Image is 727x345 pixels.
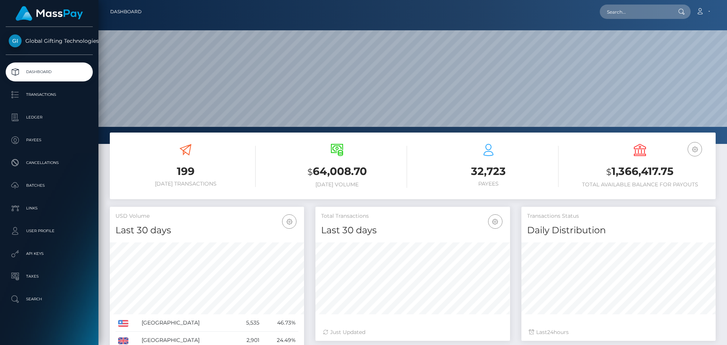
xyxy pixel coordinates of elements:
a: Search [6,290,93,309]
a: Dashboard [6,62,93,81]
small: $ [606,167,612,177]
h3: 1,366,417.75 [570,164,710,180]
a: Links [6,199,93,218]
a: Cancellations [6,153,93,172]
p: Batches [9,180,90,191]
p: Ledger [9,112,90,123]
img: MassPay Logo [16,6,83,21]
img: Global Gifting Technologies Inc [9,34,22,47]
p: User Profile [9,225,90,237]
td: 5,535 [234,314,262,332]
p: Search [9,293,90,305]
div: Just Updated [323,328,502,336]
a: API Keys [6,244,93,263]
h3: 32,723 [418,164,559,179]
h6: Payees [418,181,559,187]
small: $ [307,167,313,177]
img: GB.png [118,337,128,344]
h4: Last 30 days [321,224,504,237]
h3: 199 [115,164,256,179]
h6: [DATE] Volume [267,181,407,188]
p: API Keys [9,248,90,259]
h4: Last 30 days [115,224,298,237]
a: Payees [6,131,93,150]
a: Transactions [6,85,93,104]
p: Transactions [9,89,90,100]
h5: USD Volume [115,212,298,220]
p: Dashboard [9,66,90,78]
h5: Transactions Status [527,212,710,220]
td: 46.73% [262,314,298,332]
a: Ledger [6,108,93,127]
p: Links [9,203,90,214]
h4: Daily Distribution [527,224,710,237]
span: 24 [547,329,554,336]
img: US.png [118,320,128,327]
h6: [DATE] Transactions [115,181,256,187]
span: Global Gifting Technologies Inc [6,37,93,44]
td: [GEOGRAPHIC_DATA] [139,314,234,332]
p: Cancellations [9,157,90,169]
h6: Total Available Balance for Payouts [570,181,710,188]
h3: 64,008.70 [267,164,407,180]
a: Taxes [6,267,93,286]
a: Dashboard [110,4,142,20]
h5: Total Transactions [321,212,504,220]
p: Taxes [9,271,90,282]
p: Payees [9,134,90,146]
input: Search... [600,5,671,19]
a: User Profile [6,222,93,240]
a: Batches [6,176,93,195]
div: Last hours [529,328,708,336]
